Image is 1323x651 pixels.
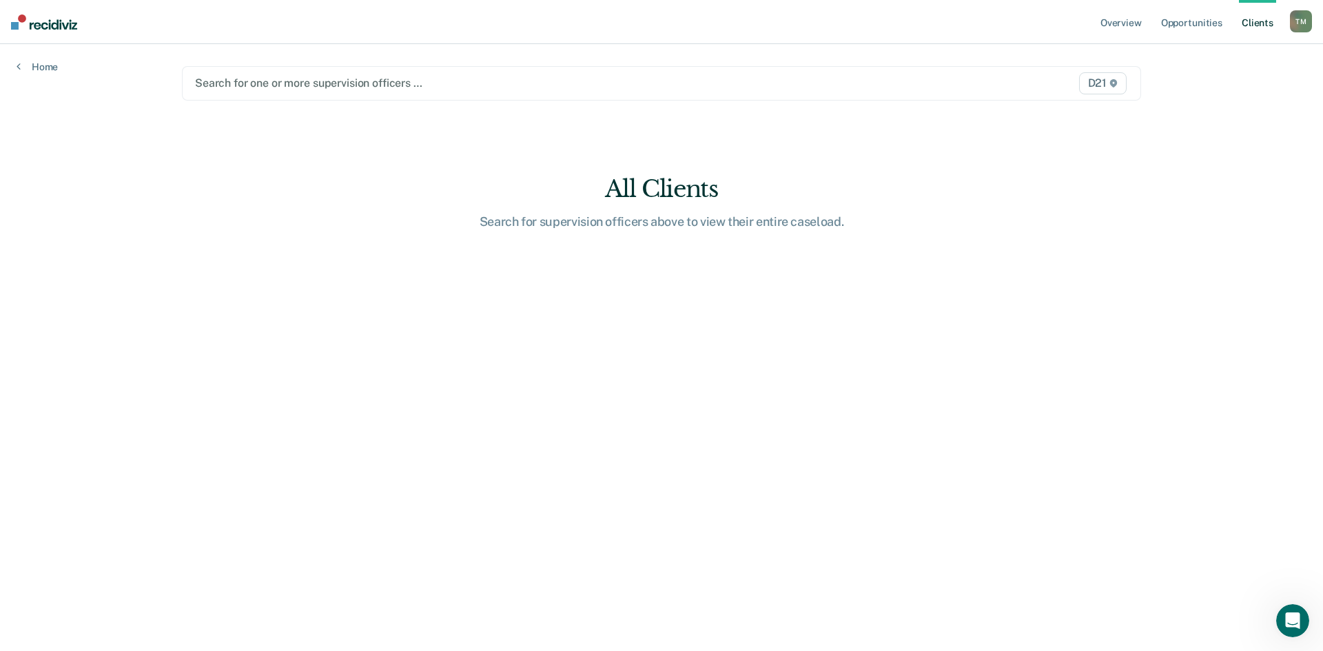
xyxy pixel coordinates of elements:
[11,14,77,30] img: Recidiviz
[1290,10,1312,32] button: TM
[1079,72,1127,94] span: D21
[441,214,882,229] div: Search for supervision officers above to view their entire caseload.
[441,175,882,203] div: All Clients
[1290,10,1312,32] div: T M
[1276,604,1309,637] iframe: Intercom live chat
[17,61,58,73] a: Home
